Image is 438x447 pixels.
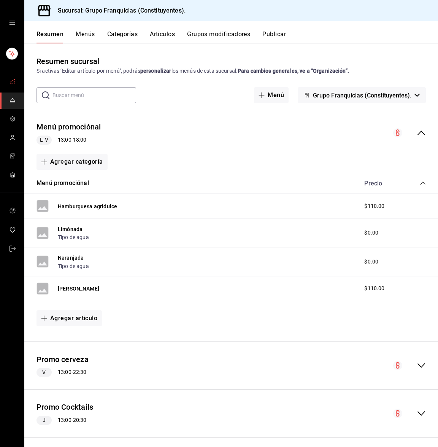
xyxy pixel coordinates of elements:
button: collapse-category-row [420,180,426,186]
button: Menú [254,87,289,103]
button: Resumen [36,30,63,43]
div: navigation tabs [36,30,438,43]
span: J [40,416,49,424]
div: collapse-menu-row [24,396,438,431]
div: 13:00 - 20:30 [36,416,93,425]
button: [PERSON_NAME] [58,285,99,292]
div: collapse-menu-row [24,348,438,383]
span: Grupo Franquicias (Constituyentes). [313,92,411,99]
button: open drawer [9,20,15,26]
span: $0.00 [364,258,378,266]
button: Menús [76,30,95,43]
div: Resumen sucursal [36,56,99,67]
span: $0.00 [364,229,378,237]
button: Promo Cocktails [36,402,93,413]
h3: Sucursal: Grupo Franquicias (Constituyentes). [52,6,186,15]
div: 13:00 - 18:00 [36,136,101,145]
button: Tipo de agua [58,262,89,270]
span: V [39,369,49,377]
div: 13:00 - 22:30 [36,368,89,377]
button: Menú promociónal [36,179,89,188]
button: Publicar [262,30,286,43]
span: L-V [37,136,51,144]
button: Tipo de agua [58,233,89,241]
span: $110.00 [364,202,384,210]
strong: personalizar [140,68,171,74]
input: Buscar menú [52,88,136,103]
button: Hamburguesa agridulce [58,203,117,210]
button: Menú promociónal [36,121,101,133]
button: Limónada [58,225,83,233]
button: Grupos modificadores [187,30,250,43]
div: collapse-menu-row [24,115,438,151]
strong: Para cambios generales, ve a “Organización”. [238,68,349,74]
button: Categorías [107,30,138,43]
span: $110.00 [364,284,384,292]
button: Grupo Franquicias (Constituyentes). [298,87,426,103]
div: Precio [357,180,405,187]
div: Si activas ‘Editar artículo por menú’, podrás los menús de esta sucursal. [36,67,426,75]
button: Artículos [150,30,175,43]
button: Agregar artículo [36,310,102,326]
button: Naranjada [58,254,84,262]
button: Agregar categoría [36,154,108,170]
button: Promo cerveza [36,354,89,365]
